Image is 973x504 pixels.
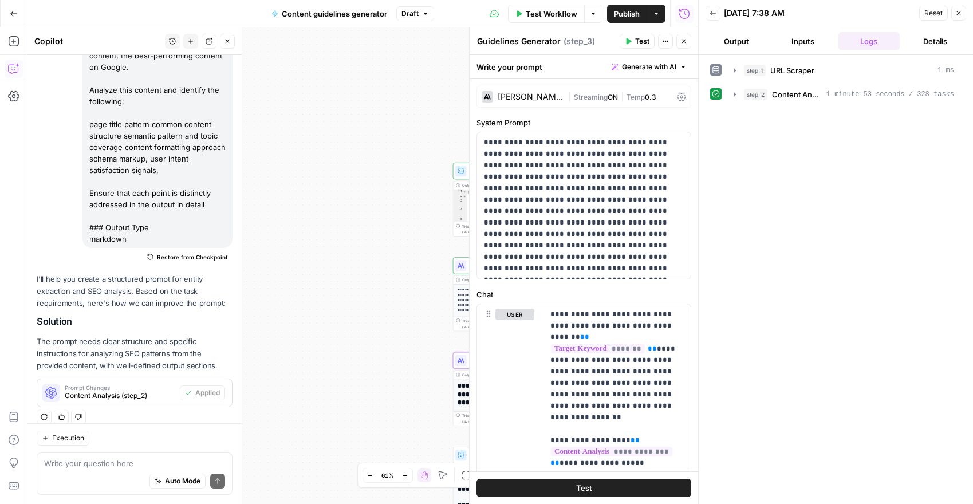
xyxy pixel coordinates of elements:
span: Restore from Checkpoint [157,253,228,262]
div: Write your prompt [470,55,698,78]
button: Logs [838,32,900,50]
div: [PERSON_NAME] 4 [498,93,564,101]
button: 1 ms [727,61,961,80]
button: Generate with AI [607,60,691,74]
button: Test Workflow [508,5,584,23]
div: Copilot [34,36,161,47]
button: Draft [396,6,434,21]
span: Draft [401,9,419,19]
span: 61% [381,471,394,480]
span: Execution [52,433,84,443]
button: Inputs [772,32,834,50]
span: 1 minute 53 seconds / 328 tasks [826,89,954,100]
button: Test [476,479,691,497]
div: Output [462,277,542,283]
span: Auto Mode [165,476,200,486]
div: This output is too large & has been abbreviated for review. to view the full content. [462,223,558,234]
span: Applied [195,388,220,398]
label: Chat [476,289,691,300]
button: Publish [607,5,647,23]
span: Generate with AI [622,62,676,72]
span: | [568,90,574,102]
span: 1 ms [937,65,954,76]
button: Restore from Checkpoint [143,250,233,264]
div: 1 [453,190,467,194]
label: System Prompt [476,117,691,128]
button: Details [904,32,966,50]
span: URL Scraper [770,65,814,76]
button: 1 minute 53 seconds / 328 tasks [727,85,961,104]
button: Output [706,32,767,50]
span: Content Analysis (step_2) [65,391,175,401]
textarea: Guidelines Generator [477,36,561,47]
span: step_1 [744,65,766,76]
button: Execution [37,431,89,446]
p: I'll help you create a structured prompt for entity extraction and SEO analysis. Based on the tas... [37,273,233,309]
span: Test [635,36,649,46]
div: Run Code · PythonURL ScraperStep 1Output[ { "url":"[URL][DOMAIN_NAME] /zoominfo-competitors/", "t... [453,163,561,237]
div: 4 [453,208,467,217]
button: Applied [180,385,225,400]
button: Test [620,34,655,49]
span: Toggle code folding, rows 2 through 6 [463,194,467,199]
span: Temp [627,93,645,101]
div: 3 [453,199,467,208]
button: Reset [919,6,948,21]
button: Auto Mode [149,474,206,489]
div: This output is too large & has been abbreviated for review. to view the full content. [462,318,558,329]
div: Output [462,372,542,377]
span: Content Analysis [772,89,822,100]
span: ON [608,93,618,101]
span: ( step_3 ) [564,36,595,47]
span: Test Workflow [526,8,577,19]
div: This output is too large & has been abbreviated for review. to view the full content. [462,413,558,424]
span: Content guidelines generator [282,8,387,19]
span: Reset [924,8,943,18]
div: 2 [453,194,467,199]
span: step_2 [744,89,767,100]
span: Streaming [574,93,608,101]
button: user [495,309,534,320]
span: Toggle code folding, rows 1 through 7 [463,190,467,194]
h2: Solution [37,316,233,327]
span: Prompt Changes [65,385,175,391]
div: Output [462,183,542,188]
p: The prompt needs clear structure and specific instructions for analyzing SEO patterns from the pr... [37,336,233,372]
div: WorkflowSet InputsInputs [453,125,561,141]
span: 0.3 [645,93,656,101]
span: | [618,90,627,102]
button: Content guidelines generator [265,5,394,23]
span: Test [576,482,592,494]
span: Publish [614,8,640,19]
